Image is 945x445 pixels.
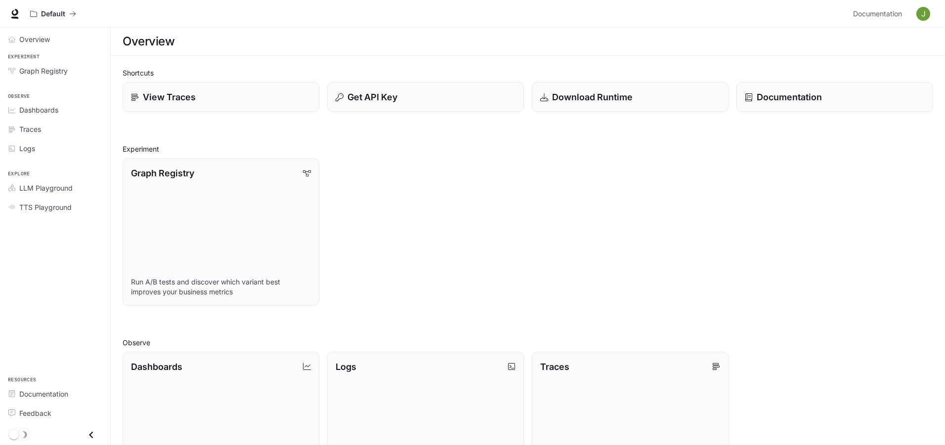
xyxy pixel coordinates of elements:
[123,158,319,306] a: Graph RegistryRun A/B tests and discover which variant best improves your business metrics
[4,121,106,138] a: Traces
[4,62,106,80] a: Graph Registry
[336,360,356,373] p: Logs
[19,66,68,76] span: Graph Registry
[4,101,106,119] a: Dashboards
[123,68,933,78] h2: Shortcuts
[540,360,569,373] p: Traces
[913,4,933,24] button: User avatar
[552,90,633,104] p: Download Runtime
[327,82,524,112] button: Get API Key
[19,202,72,212] span: TTS Playground
[131,166,194,180] p: Graph Registry
[4,140,106,157] a: Logs
[19,389,68,399] span: Documentation
[916,7,930,21] img: User avatar
[19,124,41,134] span: Traces
[532,82,729,112] a: Download Runtime
[123,144,933,154] h2: Experiment
[19,105,58,115] span: Dashboards
[4,199,106,216] a: TTS Playground
[41,10,65,18] p: Default
[347,90,397,104] p: Get API Key
[19,34,50,44] span: Overview
[849,4,909,24] a: Documentation
[80,425,102,445] button: Close drawer
[19,183,73,193] span: LLM Playground
[19,143,35,154] span: Logs
[26,4,81,24] button: All workspaces
[757,90,822,104] p: Documentation
[4,31,106,48] a: Overview
[123,337,933,348] h2: Observe
[131,360,182,373] p: Dashboards
[123,82,319,112] a: View Traces
[143,90,196,104] p: View Traces
[4,385,106,403] a: Documentation
[123,32,174,51] h1: Overview
[9,429,19,440] span: Dark mode toggle
[4,405,106,422] a: Feedback
[19,408,51,418] span: Feedback
[4,179,106,197] a: LLM Playground
[853,8,902,20] span: Documentation
[736,82,933,112] a: Documentation
[131,277,311,297] p: Run A/B tests and discover which variant best improves your business metrics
